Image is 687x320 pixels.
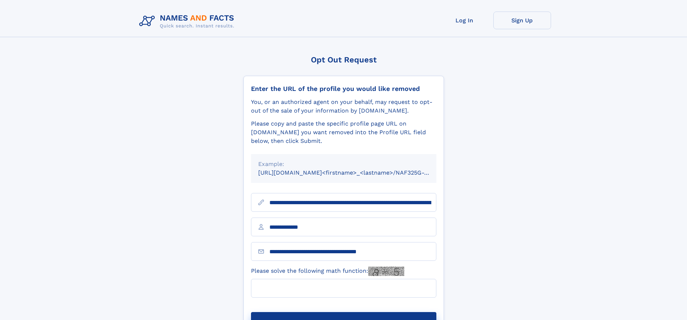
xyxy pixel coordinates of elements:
[251,119,436,145] div: Please copy and paste the specific profile page URL on [DOMAIN_NAME] you want removed into the Pr...
[243,55,444,64] div: Opt Out Request
[258,160,429,168] div: Example:
[251,98,436,115] div: You, or an authorized agent on your behalf, may request to opt-out of the sale of your informatio...
[251,85,436,93] div: Enter the URL of the profile you would like removed
[493,12,551,29] a: Sign Up
[251,267,404,276] label: Please solve the following math function:
[136,12,240,31] img: Logo Names and Facts
[436,12,493,29] a: Log In
[258,169,450,176] small: [URL][DOMAIN_NAME]<firstname>_<lastname>/NAF325G-xxxxxxxx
